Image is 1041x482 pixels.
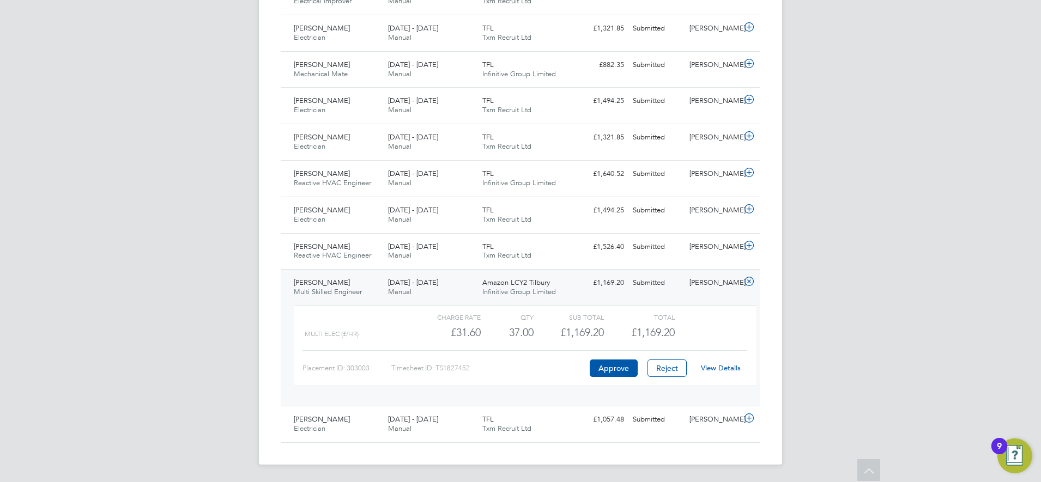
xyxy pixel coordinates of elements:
[294,23,350,33] span: [PERSON_NAME]
[482,242,494,251] span: TFL
[388,142,411,151] span: Manual
[482,215,531,224] span: Txm Recruit Ltd
[294,215,325,224] span: Electrician
[572,56,628,74] div: £882.35
[388,69,411,78] span: Manual
[388,414,438,424] span: [DATE] - [DATE]
[482,278,550,287] span: Amazon LCY2 Tilbury
[388,287,411,296] span: Manual
[482,169,494,178] span: TFL
[628,20,685,38] div: Submitted
[685,129,742,147] div: [PERSON_NAME]
[294,132,350,142] span: [PERSON_NAME]
[294,278,350,287] span: [PERSON_NAME]
[482,414,494,424] span: TFL
[631,326,675,339] span: £1,169.20
[305,330,359,338] span: Multi Elec (£/HR)
[482,96,494,105] span: TFL
[534,324,604,341] div: £1,169.20
[685,165,742,183] div: [PERSON_NAME]
[294,287,362,296] span: Multi Skilled Engineer
[628,274,685,292] div: Submitted
[388,251,411,260] span: Manual
[482,23,494,33] span: TFL
[294,142,325,151] span: Electrician
[572,20,628,38] div: £1,321.85
[294,169,350,178] span: [PERSON_NAME]
[388,215,411,224] span: Manual
[302,359,391,377] div: Placement ID: 303003
[294,251,371,260] span: Reactive HVAC Engineer
[482,60,494,69] span: TFL
[294,105,325,114] span: Electrician
[685,56,742,74] div: [PERSON_NAME]
[647,359,687,377] button: Reject
[628,165,685,183] div: Submitted
[410,310,481,324] div: Charge rate
[388,132,438,142] span: [DATE] - [DATE]
[997,446,1002,460] div: 9
[685,202,742,219] div: [PERSON_NAME]
[481,310,534,324] div: QTY
[294,60,350,69] span: [PERSON_NAME]
[572,92,628,110] div: £1,494.25
[572,274,628,292] div: £1,169.20
[388,205,438,215] span: [DATE] - [DATE]
[294,96,350,105] span: [PERSON_NAME]
[628,202,685,219] div: Submitted
[685,274,742,292] div: [PERSON_NAME]
[294,33,325,42] span: Electrician
[481,324,534,341] div: 37.00
[294,424,325,433] span: Electrician
[701,363,741,373] a: View Details
[628,129,685,147] div: Submitted
[482,142,531,151] span: Txm Recruit Ltd
[604,310,674,324] div: Total
[628,92,685,110] div: Submitted
[482,424,531,433] span: Txm Recruit Ltd
[685,92,742,110] div: [PERSON_NAME]
[572,165,628,183] div: £1,640.52
[388,33,411,42] span: Manual
[572,202,628,219] div: £1,494.25
[628,56,685,74] div: Submitted
[628,411,685,429] div: Submitted
[572,238,628,256] div: £1,526.40
[388,242,438,251] span: [DATE] - [DATE]
[997,438,1032,473] button: Open Resource Center, 9 new notifications
[590,359,638,377] button: Approve
[388,96,438,105] span: [DATE] - [DATE]
[388,169,438,178] span: [DATE] - [DATE]
[410,324,481,341] div: £31.60
[685,20,742,38] div: [PERSON_NAME]
[294,205,350,215] span: [PERSON_NAME]
[482,33,531,42] span: Txm Recruit Ltd
[572,129,628,147] div: £1,321.85
[388,178,411,187] span: Manual
[482,105,531,114] span: Txm Recruit Ltd
[294,69,348,78] span: Mechanical Mate
[482,205,494,215] span: TFL
[388,424,411,433] span: Manual
[685,238,742,256] div: [PERSON_NAME]
[391,359,587,377] div: Timesheet ID: TS1827452
[388,278,438,287] span: [DATE] - [DATE]
[534,310,604,324] div: Sub Total
[388,105,411,114] span: Manual
[294,178,371,187] span: Reactive HVAC Engineer
[388,60,438,69] span: [DATE] - [DATE]
[482,287,556,296] span: Infinitive Group Limited
[628,238,685,256] div: Submitted
[388,23,438,33] span: [DATE] - [DATE]
[482,178,556,187] span: Infinitive Group Limited
[685,411,742,429] div: [PERSON_NAME]
[482,251,531,260] span: Txm Recruit Ltd
[572,411,628,429] div: £1,057.48
[482,69,556,78] span: Infinitive Group Limited
[294,414,350,424] span: [PERSON_NAME]
[482,132,494,142] span: TFL
[294,242,350,251] span: [PERSON_NAME]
